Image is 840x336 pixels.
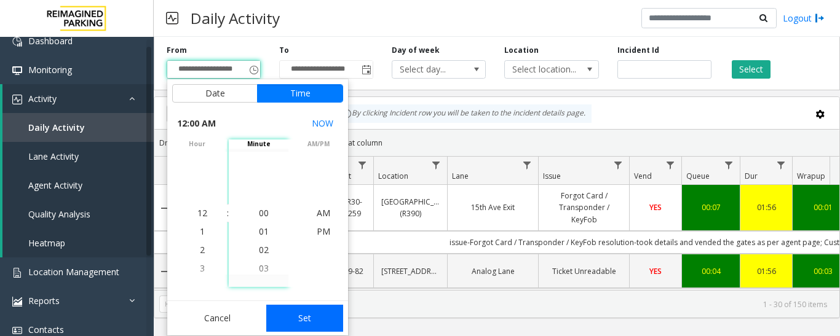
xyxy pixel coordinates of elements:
span: PM [317,225,330,237]
a: 00:04 [689,265,732,277]
a: 00:07 [689,201,732,213]
a: [GEOGRAPHIC_DATA] (R390) [381,196,440,219]
a: 01:56 [748,201,785,213]
span: Activity [28,93,57,104]
a: R30-259 [343,196,366,219]
span: Wrapup [797,171,825,181]
span: 1 [200,225,205,237]
div: Data table [154,157,839,290]
span: Toggle popup [359,61,373,78]
a: Forgot Card / Transponder / KeyFob [546,190,622,225]
h3: Daily Activity [184,3,286,33]
a: Quality Analysis [2,200,154,229]
label: Incident Id [617,45,659,56]
button: Set [266,305,344,332]
span: 12 [197,207,207,219]
a: Heatmap [2,229,154,257]
span: 3 [200,262,205,274]
span: AM/PM [288,139,348,149]
span: Heatmap [28,237,65,249]
span: Reports [28,295,60,307]
span: YES [649,202,662,213]
label: From [167,45,187,56]
label: To [279,45,289,56]
button: Cancel [172,305,263,332]
button: Time tab [257,84,343,103]
span: Vend [634,171,652,181]
img: 'icon' [12,297,22,307]
span: Agent Activity [28,179,82,191]
span: 01 [259,225,269,237]
button: Date tab [172,84,258,103]
a: Vend Filter Menu [662,157,679,173]
a: Lane Activity [2,142,154,171]
span: minute [229,139,288,149]
span: 12:00 AM [177,115,216,132]
a: Lot Filter Menu [354,157,371,173]
a: Collapse Details [154,203,174,213]
a: Analog Lane [455,265,531,277]
span: Lane Activity [28,150,79,162]
span: Monitoring [28,64,72,76]
span: 02 [259,244,269,256]
span: 2 [200,244,205,256]
button: Select now [307,112,338,135]
div: : [227,207,229,219]
kendo-pager-info: 1 - 30 of 150 items [316,299,827,310]
img: 'icon' [12,95,22,104]
div: Drag a column header and drop it here to group by that column [154,132,839,154]
label: Location [504,45,539,56]
a: Daily Activity [2,113,154,142]
span: Issue [543,171,561,181]
a: Issue Filter Menu [610,157,627,173]
span: AM [317,207,330,219]
a: YES [637,201,674,213]
span: Lane [452,171,469,181]
span: 03 [259,262,269,274]
img: 'icon' [12,37,22,47]
span: Daily Activity [28,122,85,133]
a: Lane Filter Menu [519,157,536,173]
a: Agent Activity [2,171,154,200]
span: Contacts [28,324,64,335]
a: Queue Filter Menu [721,157,737,173]
span: YES [649,266,662,276]
a: Dur Filter Menu [773,157,790,173]
a: YES [637,265,674,277]
a: Ticket Unreadable [546,265,622,277]
span: Select day... [392,61,467,78]
a: 15th Ave Exit [455,201,531,213]
img: 'icon' [12,268,22,278]
a: I9-82 [343,265,366,277]
span: Dashboard [28,35,73,47]
img: 'icon' [12,66,22,76]
span: hour [167,139,227,149]
span: Dur [745,171,758,181]
span: 00 [259,207,269,219]
img: pageIcon [166,3,178,33]
span: Location Management [28,266,119,278]
button: Select [732,60,771,79]
a: Location Filter Menu [428,157,445,173]
img: 'icon' [12,326,22,335]
span: Location [378,171,408,181]
span: Quality Analysis [28,208,90,220]
span: Queue [686,171,710,181]
img: logout [815,12,825,25]
a: 01:56 [748,265,785,277]
a: [STREET_ADDRESS] [381,265,440,277]
a: Logout [783,12,825,25]
label: Day of week [392,45,440,56]
span: Toggle popup [247,61,260,78]
span: Select location... [505,61,579,78]
a: Activity [2,84,154,113]
a: Collapse Details [154,267,174,276]
div: By clicking Incident row you will be taken to the incident details page. [336,104,592,123]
